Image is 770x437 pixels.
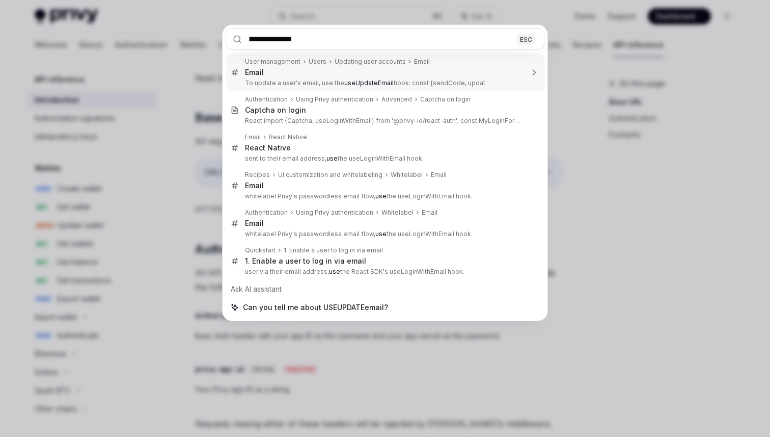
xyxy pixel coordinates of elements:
[245,246,276,254] div: Quickstart
[414,58,430,66] div: Email
[420,95,471,104] div: Captcha on login
[245,133,261,141] div: Email
[422,209,437,217] div: Email
[278,171,382,179] div: UI customization and whitelabeling
[517,34,535,44] div: ESC
[245,106,306,115] div: Captcha on login
[431,171,447,179] div: Email
[329,268,340,275] b: use
[245,209,288,217] div: Authentication
[344,79,394,87] b: useUpdateEmail
[375,230,387,238] b: use
[326,155,338,162] b: use
[335,58,406,66] div: Updating user accounts
[381,95,412,104] div: Advanced
[245,192,523,200] p: whitelabel Privy's passwordless email flow, the useLoginWithEmail hook.
[226,280,544,298] div: Ask AI assistant
[245,181,264,190] div: Email
[296,209,373,217] div: Using Privy authentication
[245,155,523,163] p: sent to their email address, the useLoginWithEmail hook.
[245,58,300,66] div: User management
[245,219,264,228] div: Email
[245,171,270,179] div: Recipes
[245,117,523,125] p: React import {Captcha, useLoginWithEmail} from '@privy-io/react-auth'; const MyLoginForm = () => {
[245,143,291,152] div: React Native
[245,256,366,266] div: 1. Enable a user to log in via email
[245,68,264,77] div: Email
[381,209,414,217] div: Whitelabel
[375,192,387,200] b: use
[243,302,388,313] span: Can you tell me about USEUPDATEemail?
[245,79,523,87] p: To update a user's email, use the hook: const {sendCode, updat
[391,171,423,179] div: Whitelabel
[309,58,326,66] div: Users
[269,133,307,141] div: React Native
[245,268,523,276] p: user via their email address, the React SDK's useLoginWithEmail hook.
[296,95,373,104] div: Using Privy authentication
[245,230,523,238] p: whitelabel Privy's passwordless email flow, the useLoginWithEmail hook.
[245,95,288,104] div: Authentication
[284,246,383,254] div: 1. Enable a user to log in via email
